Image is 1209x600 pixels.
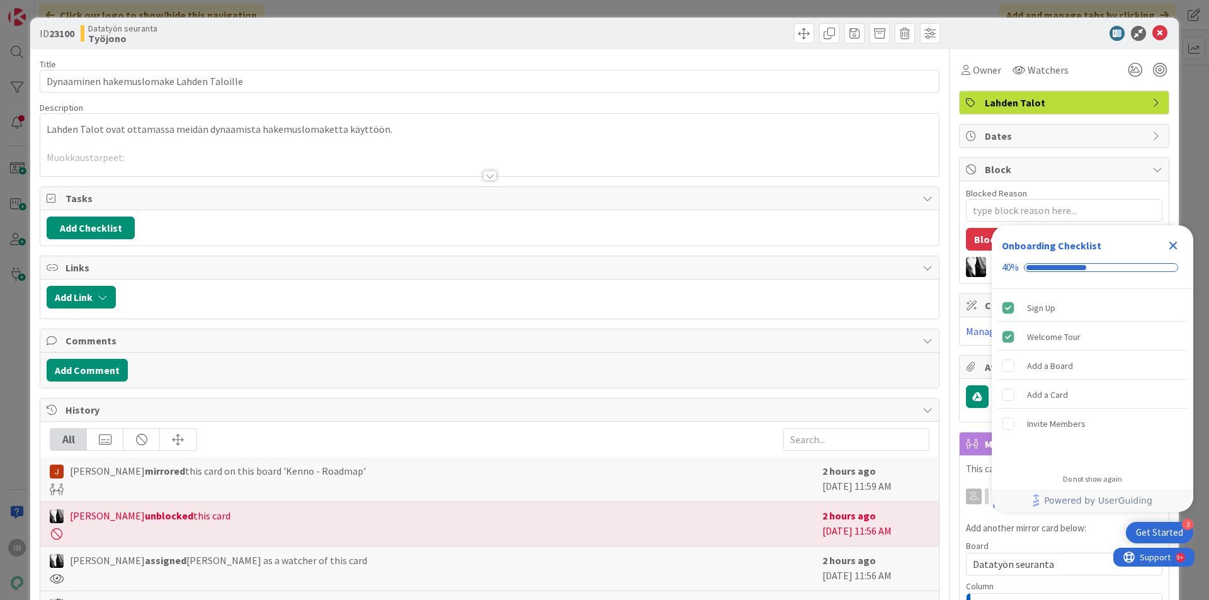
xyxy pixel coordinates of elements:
[997,410,1188,438] div: Invite Members is incomplete.
[966,462,1162,477] p: This card is already mirrored on 1 other board.
[997,323,1188,351] div: Welcome Tour is complete.
[966,257,986,277] img: KV
[997,352,1188,380] div: Add a Board is incomplete.
[40,59,56,70] label: Title
[966,521,1162,536] p: Add another mirror card below:
[1027,329,1081,344] div: Welcome Tour
[1027,416,1086,431] div: Invite Members
[997,294,1188,322] div: Sign Up is complete.
[1044,493,1152,508] span: Powered by UserGuiding
[65,260,916,275] span: Links
[992,289,1193,466] div: Checklist items
[973,62,1001,77] span: Owner
[1028,62,1069,77] span: Watchers
[65,333,916,348] span: Comments
[50,554,64,568] img: KV
[1136,526,1183,539] div: Get Started
[49,27,74,40] b: 23100
[50,465,64,478] img: JM
[145,554,186,567] b: assigned
[50,429,87,450] div: All
[997,381,1188,409] div: Add a Card is incomplete.
[1002,238,1101,253] div: Onboarding Checklist
[966,228,1009,251] button: Block
[65,402,916,417] span: History
[40,26,74,41] span: ID
[70,508,230,523] span: [PERSON_NAME] this card
[65,191,916,206] span: Tasks
[822,509,876,522] b: 2 hours ago
[1002,262,1019,273] div: 40%
[145,509,193,522] b: unblocked
[783,428,929,451] input: Search...
[1027,358,1073,373] div: Add a Board
[70,553,367,568] span: [PERSON_NAME] [PERSON_NAME] as a watcher of this card
[822,465,876,477] b: 2 hours ago
[40,70,939,93] input: type card name here...
[1126,522,1193,543] div: Open Get Started checklist, remaining modules: 3
[985,162,1146,177] span: Block
[88,23,157,33] span: Datatyön seuranta
[1163,235,1183,256] div: Close Checklist
[50,509,64,523] img: KV
[966,541,989,550] span: Board
[1027,300,1055,315] div: Sign Up
[70,463,366,478] span: [PERSON_NAME] this card on this board 'Kenno - Roadmap'
[992,489,1193,512] div: Footer
[998,489,1187,512] a: Powered by UserGuiding
[966,325,1063,337] a: Manage Custom Fields
[985,436,1146,451] span: Mirrors
[966,188,1027,199] label: Blocked Reason
[985,95,1146,110] span: Lahden Talot
[992,225,1193,512] div: Checklist Container
[973,558,1054,570] span: Datatyön seuranta
[1002,262,1183,273] div: Checklist progress: 40%
[1182,519,1193,530] div: 3
[47,122,933,137] p: Lahden Talot ovat ottamassa meidän dynaamista hakemuslomaketta käyttöön.
[985,298,1146,313] span: Custom Fields
[47,359,128,382] button: Add Comment
[47,286,116,308] button: Add Link
[822,463,929,495] div: [DATE] 11:59 AM
[145,465,185,477] b: mirrored
[822,553,929,584] div: [DATE] 11:56 AM
[1027,387,1068,402] div: Add a Card
[40,102,83,113] span: Description
[822,554,876,567] b: 2 hours ago
[88,33,157,43] b: Työjono
[26,2,57,17] span: Support
[1063,474,1122,484] div: Do not show again
[47,217,135,239] button: Add Checklist
[822,508,929,540] div: [DATE] 11:56 AM
[985,359,1146,375] span: Attachments
[985,128,1146,144] span: Dates
[966,582,994,591] span: Column
[64,5,70,15] div: 9+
